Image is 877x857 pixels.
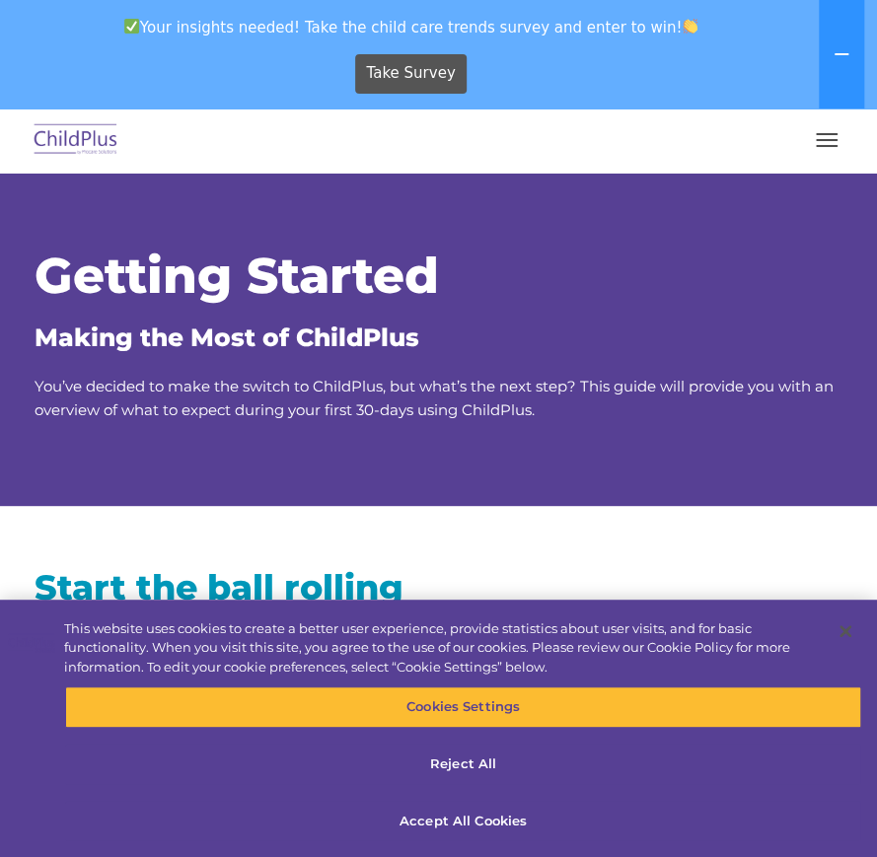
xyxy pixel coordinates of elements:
[8,8,815,46] span: Your insights needed! Take the child care trends survey and enter to win!
[683,19,697,34] img: 👏
[366,56,455,91] span: Take Survey
[824,609,867,653] button: Close
[35,377,834,419] span: You’ve decided to make the switch to ChildPlus, but what’s the next step? This guide will provide...
[65,800,861,841] button: Accept All Cookies
[65,686,861,728] button: Cookies Settings
[355,54,467,94] a: Take Survey
[124,19,139,34] img: ✅
[35,322,419,352] span: Making the Most of ChildPlus
[30,117,122,164] img: ChildPlus by Procare Solutions
[65,744,861,785] button: Reject All
[64,619,818,678] div: This website uses cookies to create a better user experience, provide statistics about user visit...
[35,565,424,609] h2: Start the ball rolling
[35,246,439,306] span: Getting Started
